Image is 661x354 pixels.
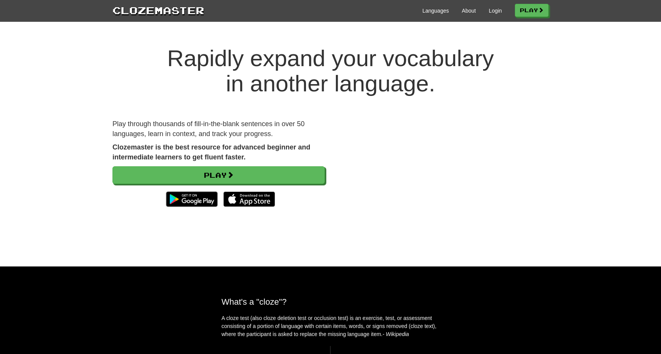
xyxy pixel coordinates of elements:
[462,7,476,15] a: About
[383,331,409,337] em: - Wikipedia
[112,119,325,139] p: Play through thousands of fill-in-the-blank sentences in over 50 languages, learn in context, and...
[422,7,449,15] a: Languages
[112,143,310,161] strong: Clozemaster is the best resource for advanced beginner and intermediate learners to get fluent fa...
[162,188,221,211] img: Get it on Google Play
[221,297,440,307] h2: What's a "cloze"?
[489,7,502,15] a: Login
[112,166,325,184] a: Play
[112,3,204,17] a: Clozemaster
[221,314,440,338] p: A cloze test (also cloze deletion test or occlusion test) is an exercise, test, or assessment con...
[223,192,275,207] img: Download_on_the_App_Store_Badge_US-UK_135x40-25178aeef6eb6b83b96f5f2d004eda3bffbb37122de64afbaef7...
[515,4,549,17] a: Play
